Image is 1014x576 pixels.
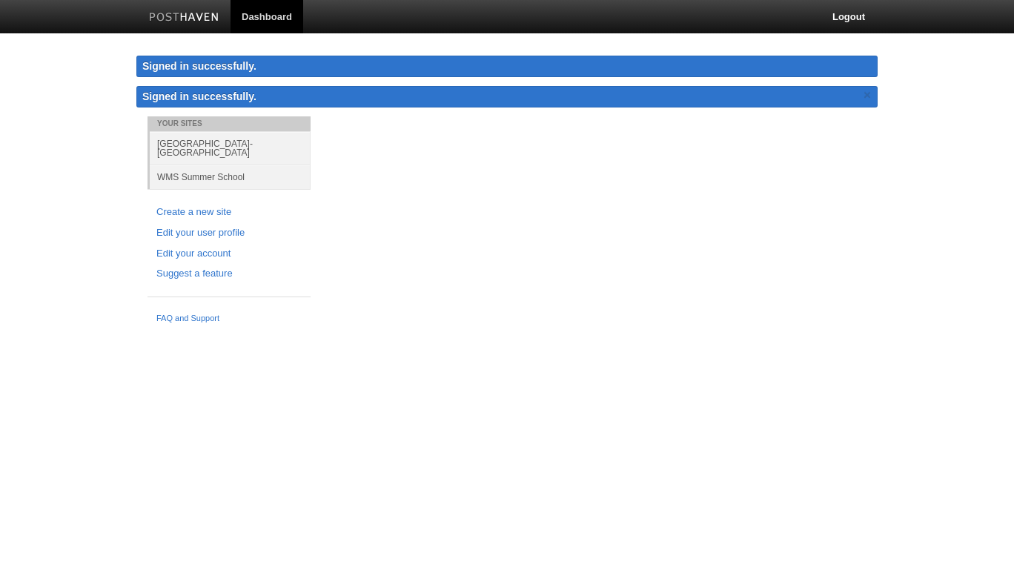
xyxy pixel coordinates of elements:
[149,13,219,24] img: Posthaven-bar
[156,225,302,241] a: Edit your user profile
[150,131,311,165] a: [GEOGRAPHIC_DATA]- [GEOGRAPHIC_DATA]
[156,205,302,220] a: Create a new site
[156,266,302,282] a: Suggest a feature
[150,165,311,189] a: WMS Summer School
[156,246,302,262] a: Edit your account
[142,90,256,102] span: Signed in successfully.
[148,116,311,131] li: Your Sites
[156,312,302,325] a: FAQ and Support
[861,86,874,105] a: ×
[136,56,878,77] div: Signed in successfully.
